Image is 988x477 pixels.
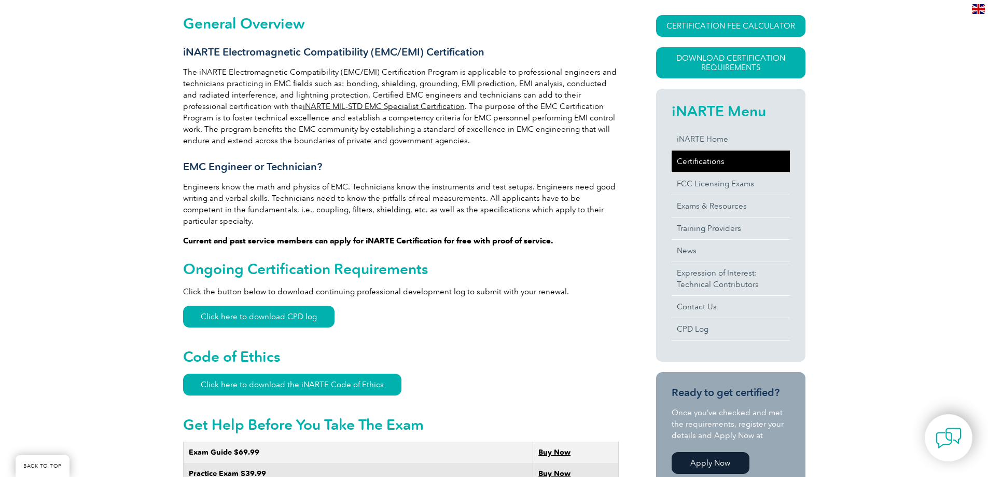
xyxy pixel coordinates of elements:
a: Download Certification Requirements [656,47,805,78]
a: BACK TO TOP [16,455,69,477]
a: Training Providers [672,217,790,239]
img: en [972,4,985,14]
strong: Exam Guide $69.99 [189,448,259,457]
a: CERTIFICATION FEE CALCULATOR [656,15,805,37]
a: Apply Now [672,452,749,474]
a: Exams & Resources [672,195,790,217]
a: Click here to download CPD log [183,306,335,328]
p: Click the button below to download continuing professional development log to submit with your re... [183,286,619,297]
a: iNARTE Home [672,128,790,150]
h2: Code of Ethics [183,348,619,365]
a: CPD Log [672,318,790,340]
a: News [672,240,790,262]
p: Once you’ve checked and met the requirements, register your details and Apply Now at [672,407,790,441]
h3: EMC Engineer or Technician? [183,160,619,173]
a: Buy Now [538,448,570,457]
h3: iNARTE Electromagnetic Compatibility (EMC/EMI) Certification [183,46,619,59]
a: iNARTE MIL-STD EMC Specialist Certification [303,102,465,111]
h2: General Overview [183,15,619,32]
a: FCC Licensing Exams [672,173,790,195]
img: contact-chat.png [936,425,962,451]
a: Certifications [672,151,790,172]
strong: Current and past service members can apply for iNARTE Certification for free with proof of service. [183,236,553,246]
a: Contact Us [672,296,790,318]
p: Engineers know the math and physics of EMC. Technicians know the instruments and test setups. Eng... [183,181,619,227]
h3: Ready to get certified? [672,386,790,399]
h2: Get Help Before You Take The Exam [183,416,619,433]
a: Expression of Interest:Technical Contributors [672,262,790,295]
h2: Ongoing Certification Requirements [183,261,619,277]
p: The iNARTE Electromagnetic Compatibility (EMC/EMI) Certification Program is applicable to profess... [183,66,619,146]
a: Click here to download the iNARTE Code of Ethics [183,374,401,396]
h2: iNARTE Menu [672,103,790,119]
